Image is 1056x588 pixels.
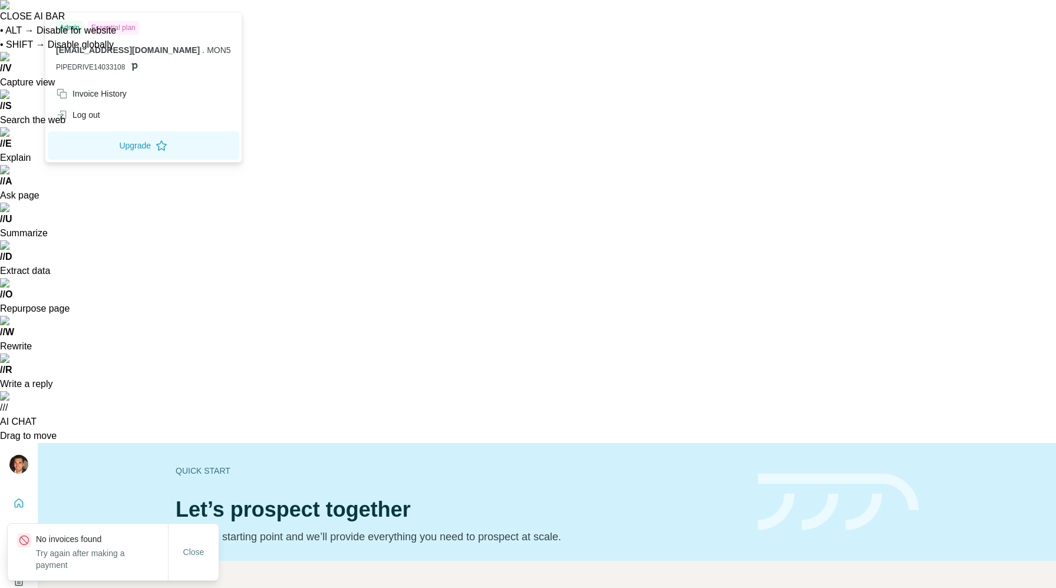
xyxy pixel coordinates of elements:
h1: Let’s prospect together [176,498,744,521]
button: Search [9,518,28,540]
p: No invoices found [36,533,168,545]
button: Close [175,541,213,563]
span: Close [183,546,204,558]
p: Try again after making a payment [36,547,168,571]
button: Quick start [9,493,28,514]
p: Pick your starting point and we’ll provide everything you need to prospect at scale. [176,528,744,545]
img: Avatar [9,455,28,474]
div: Quick start [176,465,744,477]
img: banner [758,474,919,531]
